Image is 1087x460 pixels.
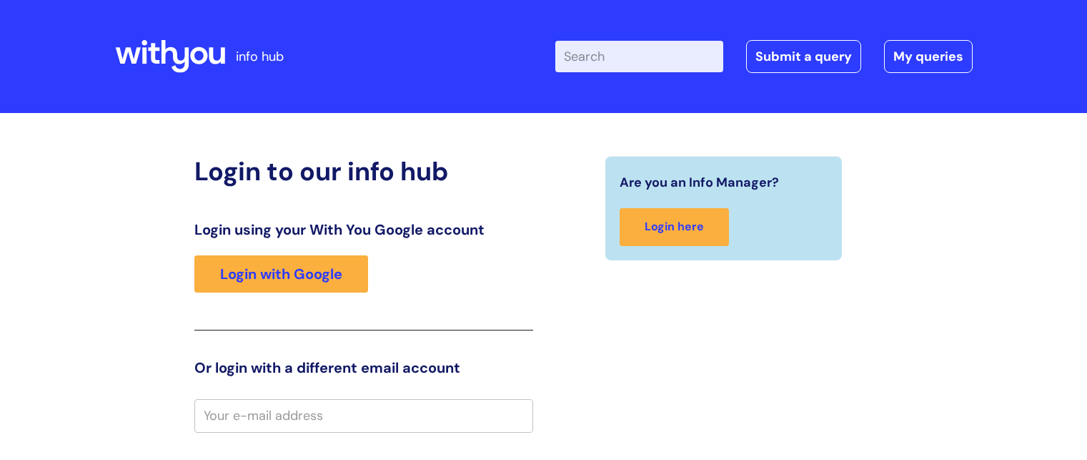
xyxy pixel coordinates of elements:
[884,40,973,73] a: My queries
[194,255,368,293] a: Login with Google
[194,359,533,376] h3: Or login with a different email account
[194,399,533,432] input: Your e-mail address
[555,41,723,72] input: Search
[620,171,779,194] span: Are you an Info Manager?
[746,40,861,73] a: Submit a query
[194,221,533,238] h3: Login using your With You Google account
[194,156,533,187] h2: Login to our info hub
[620,208,729,246] a: Login here
[236,45,284,68] p: info hub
